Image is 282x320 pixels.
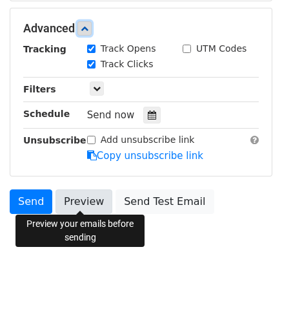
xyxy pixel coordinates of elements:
[87,109,135,121] span: Send now
[101,58,154,71] label: Track Clicks
[87,150,203,162] a: Copy unsubscribe link
[101,133,195,147] label: Add unsubscribe link
[10,189,52,214] a: Send
[101,42,156,56] label: Track Opens
[196,42,247,56] label: UTM Codes
[23,135,86,145] strong: Unsubscribe
[23,84,56,94] strong: Filters
[217,258,282,320] div: 聊天小工具
[15,215,145,247] div: Preview your emails before sending
[55,189,112,214] a: Preview
[23,44,66,54] strong: Tracking
[23,109,70,119] strong: Schedule
[23,21,259,36] h5: Advanced
[116,189,214,214] a: Send Test Email
[217,258,282,320] iframe: Chat Widget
